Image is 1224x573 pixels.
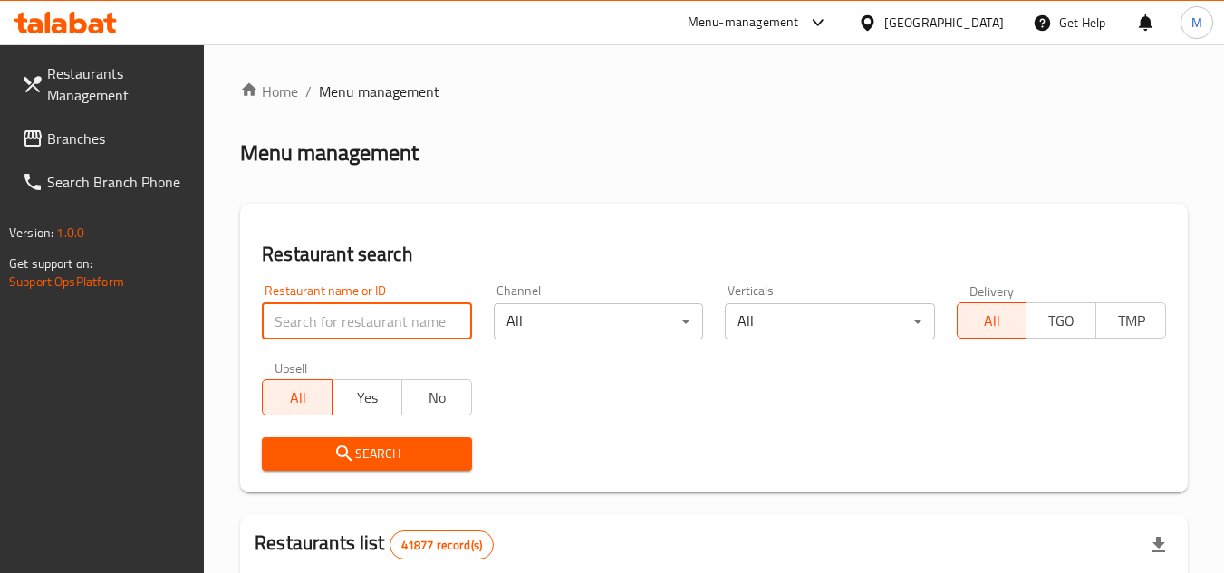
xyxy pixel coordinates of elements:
[47,171,190,193] span: Search Branch Phone
[494,303,703,339] div: All
[688,12,799,33] div: Menu-management
[9,252,92,275] span: Get support on:
[7,52,205,117] a: Restaurants Management
[9,270,124,293] a: Support.OpsPlatform
[332,379,402,415] button: Yes
[969,284,1015,297] label: Delivery
[276,443,457,465] span: Search
[262,437,471,471] button: Search
[1026,302,1096,339] button: TGO
[1191,13,1202,33] span: M
[1104,308,1159,334] span: TMP
[270,385,325,411] span: All
[319,81,439,102] span: Menu management
[1034,308,1089,334] span: TGO
[957,302,1027,339] button: All
[410,385,465,411] span: No
[255,530,494,559] h2: Restaurants list
[725,303,934,339] div: All
[7,117,205,160] a: Branches
[401,379,472,415] button: No
[9,221,53,244] span: Version:
[390,530,494,559] div: Total records count
[275,361,308,374] label: Upsell
[240,81,298,102] a: Home
[965,308,1020,334] span: All
[7,160,205,204] a: Search Branch Phone
[262,303,471,339] input: Search for restaurant name or ID..
[240,81,1188,102] nav: breadcrumb
[56,221,84,244] span: 1.0.0
[47,62,190,106] span: Restaurants Management
[1095,302,1166,339] button: TMP
[262,241,1166,268] h2: Restaurant search
[390,537,493,554] span: 41877 record(s)
[340,385,395,411] span: Yes
[47,128,190,149] span: Branches
[240,138,419,167] h2: Menu management
[884,13,1004,33] div: [GEOGRAPHIC_DATA]
[1137,523,1181,567] div: Export file
[305,81,312,102] li: /
[262,379,333,415] button: All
